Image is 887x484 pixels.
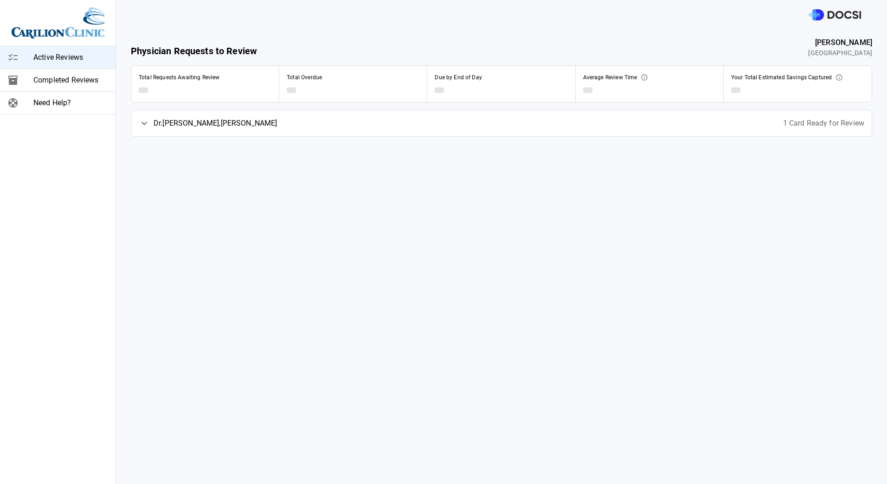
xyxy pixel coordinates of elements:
[154,118,277,129] span: Dr. [PERSON_NAME] , [PERSON_NAME]
[287,73,322,82] span: Total Overdue
[33,75,108,86] span: Completed Reviews
[131,44,257,58] span: Physician Requests to Review
[139,73,220,82] span: Total Requests Awaiting Review
[836,74,843,81] svg: This is the estimated annual impact of the preference card optimizations which you have approved....
[583,73,637,82] span: Average Review Time
[33,97,108,108] span: Need Help?
[641,74,648,81] svg: This represents the average time it takes from when an optimization is ready for your review to w...
[809,9,861,21] img: DOCSI Logo
[33,52,108,63] span: Active Reviews
[12,7,104,38] img: Site Logo
[808,48,872,58] span: [GEOGRAPHIC_DATA]
[435,73,482,82] span: Due by End of Day
[783,118,864,129] span: 1 Card Ready for Review
[808,37,872,48] span: [PERSON_NAME]
[731,73,832,82] span: Your Total Estimated Savings Captured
